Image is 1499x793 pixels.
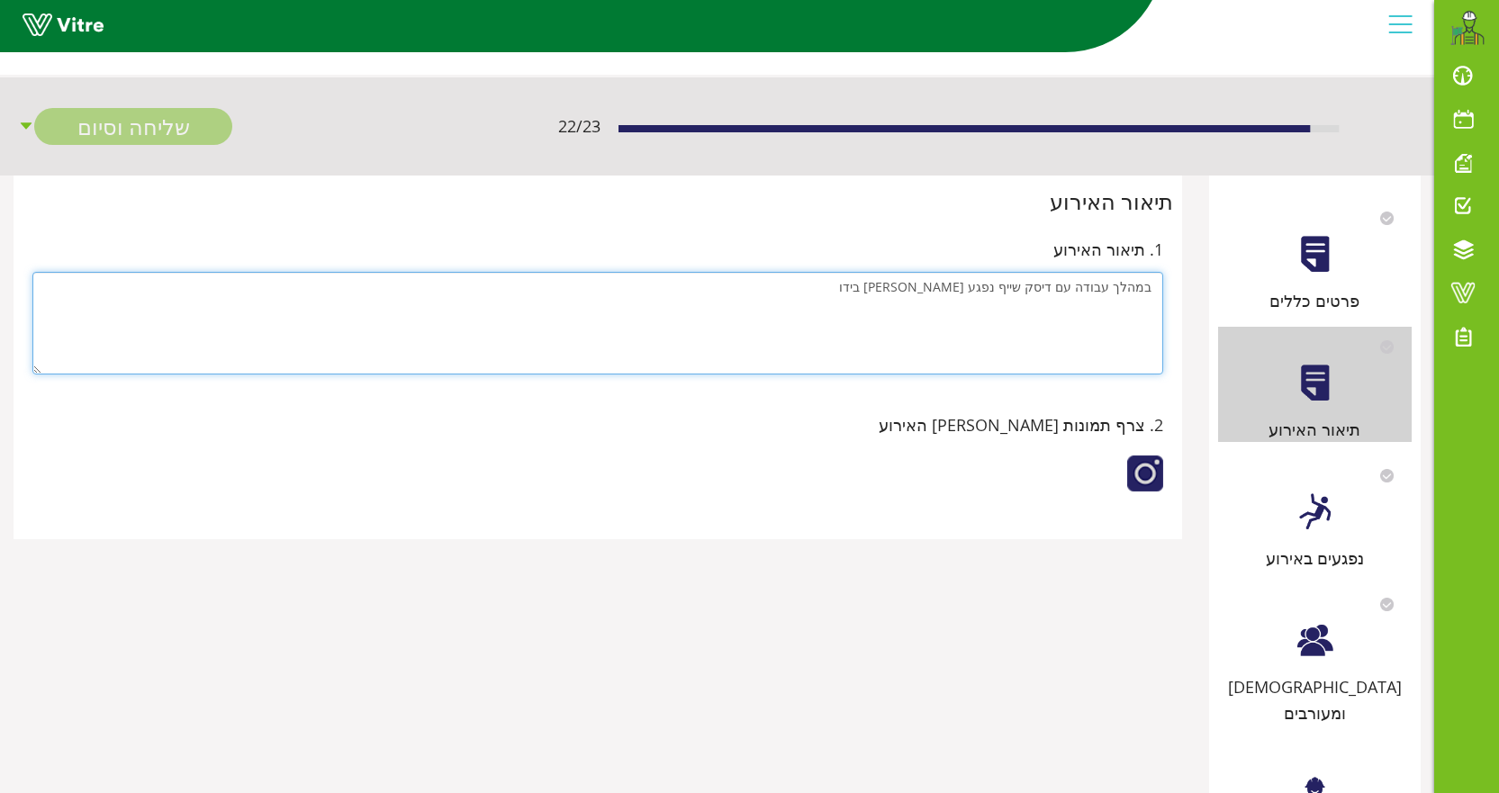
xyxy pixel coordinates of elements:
span: caret-down [18,108,34,145]
textarea: במהלך עבודה עם דיסק שייף נפגע [PERSON_NAME] בידו [32,272,1163,374]
img: b8466803-617e-4619-bd77-a6de341b0823.png [1449,9,1485,45]
span: 2. צרף תמונות [PERSON_NAME] האירוע [879,412,1163,437]
div: תיאור האירוע [1218,417,1412,442]
span: 1. תיאור האירוע [1053,237,1163,262]
span: 22 / 23 [558,113,601,139]
div: נפגעים באירוע [1218,545,1412,571]
div: [DEMOGRAPHIC_DATA] ומעורבים [1218,674,1412,725]
div: תיאור האירוע [23,185,1173,219]
div: פרטים כללים [1218,288,1412,313]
